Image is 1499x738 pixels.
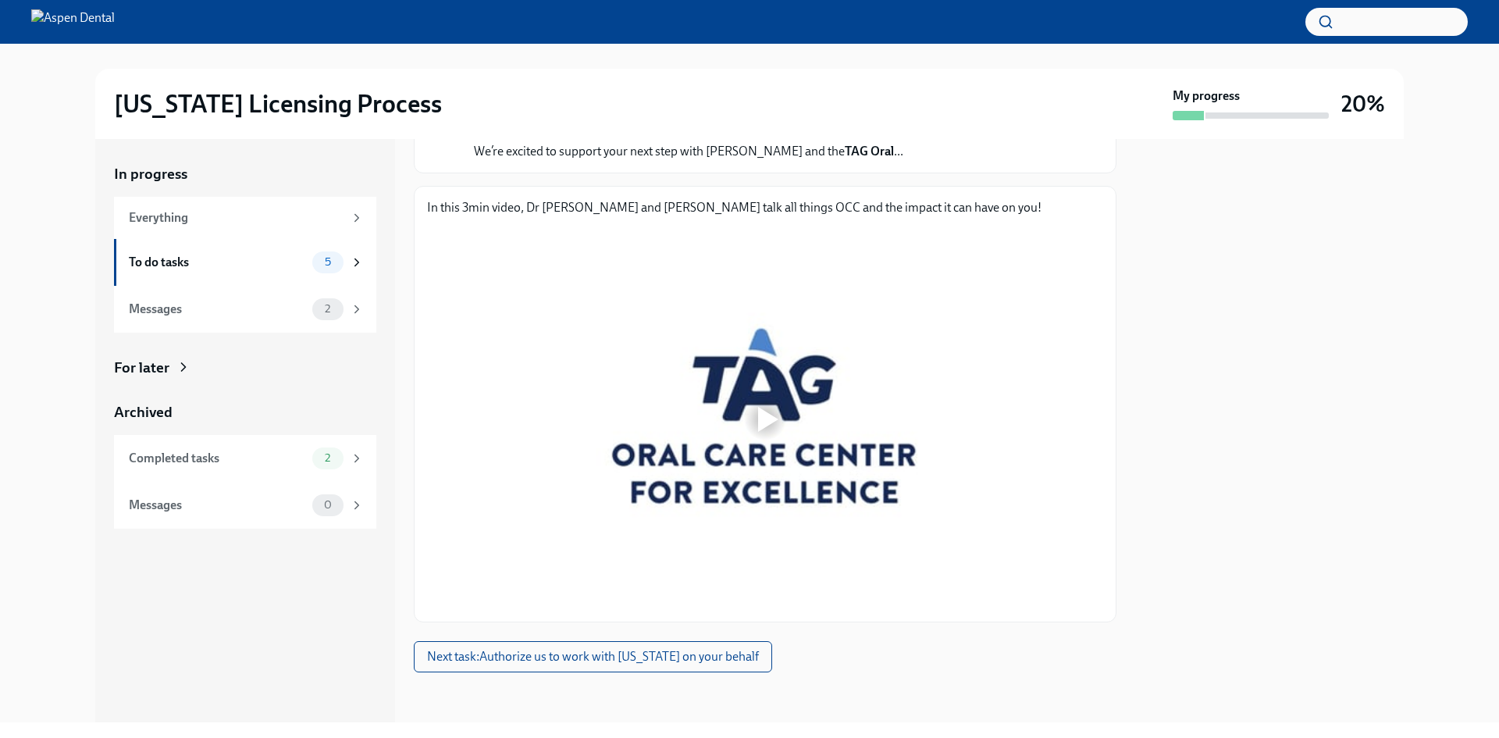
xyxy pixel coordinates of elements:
p: We’re excited to support your next step with [PERSON_NAME] and the ... [474,143,903,160]
p: In this 3min video, Dr [PERSON_NAME] and [PERSON_NAME] talk all things OCC and the impact it can ... [427,199,1103,216]
a: Completed tasks2 [114,435,376,482]
span: 5 [315,256,340,268]
a: In progress [114,164,376,184]
a: For later [114,358,376,378]
h3: 20% [1341,90,1385,118]
a: Everything [114,197,376,239]
div: For later [114,358,169,378]
span: Next task : Authorize us to work with [US_STATE] on your behalf [427,649,759,665]
img: Aspen Dental [31,9,115,34]
a: Archived [114,402,376,422]
div: To do tasks [129,254,306,271]
a: Messages2 [114,286,376,333]
a: Messages0 [114,482,376,529]
div: Messages [129,497,306,514]
h2: [US_STATE] Licensing Process [114,88,442,119]
span: 2 [315,303,340,315]
span: 2 [315,452,340,464]
span: 0 [315,499,341,511]
strong: My progress [1173,87,1240,105]
a: To do tasks5 [114,239,376,286]
button: Next task:Authorize us to work with [US_STATE] on your behalf [414,641,772,672]
strong: TAG Oral [845,144,894,159]
div: Messages [129,301,306,318]
div: Completed tasks [129,450,306,467]
div: Everything [129,209,344,226]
